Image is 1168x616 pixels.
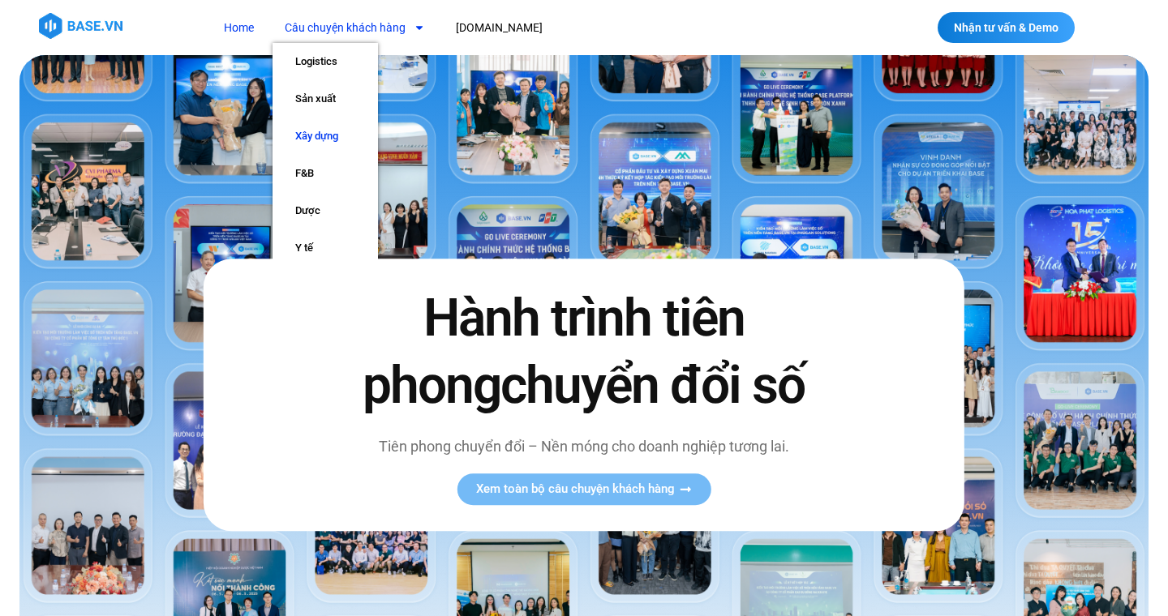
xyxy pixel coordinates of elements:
[273,43,378,304] ul: Câu chuyện khách hàng
[938,12,1075,43] a: Nhận tư vấn & Demo
[328,435,839,457] p: Tiên phong chuyển đổi – Nền móng cho doanh nghiệp tương lai.
[954,22,1058,33] span: Nhận tư vấn & Demo
[212,13,266,43] a: Home
[328,284,839,419] h2: Hành trình tiên phong
[212,13,834,43] nav: Menu
[457,473,711,505] a: Xem toàn bộ câu chuyện khách hàng
[273,192,378,229] a: Dược
[500,355,805,416] span: chuyển đổi số
[273,155,378,192] a: F&B
[273,118,378,155] a: Xây dựng
[273,43,378,80] a: Logistics
[273,80,378,118] a: Sản xuất
[273,229,378,267] a: Y tế
[444,13,555,43] a: [DOMAIN_NAME]
[476,483,675,495] span: Xem toàn bộ câu chuyện khách hàng
[273,13,437,43] a: Câu chuyện khách hàng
